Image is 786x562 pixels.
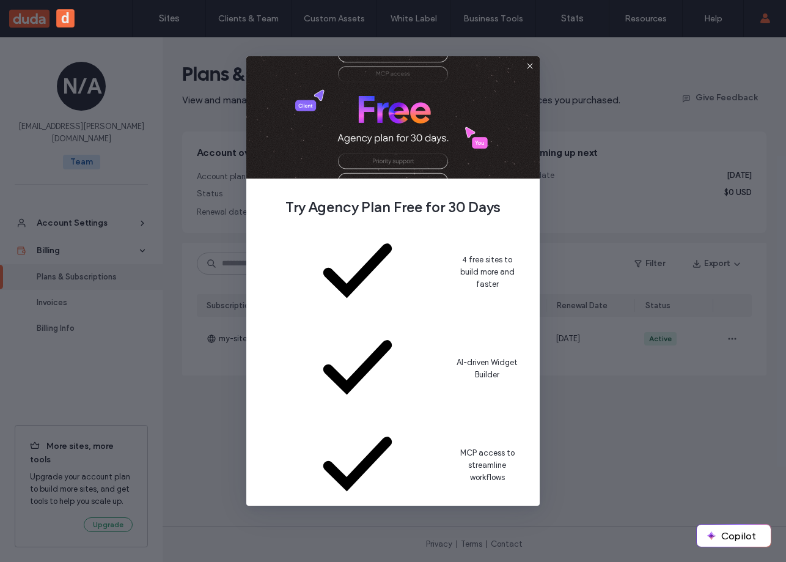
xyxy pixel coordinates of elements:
[697,525,771,547] button: Copilot
[454,447,520,484] span: MCP access to streamline workflows
[454,254,520,290] span: 4 free sites to build more and faster
[454,357,520,381] span: AI-driven Widget Builder
[266,198,520,216] span: Try Agency Plan Free for 30 Days
[56,9,75,28] button: d
[246,56,540,179] img: Agency Plan Free Trial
